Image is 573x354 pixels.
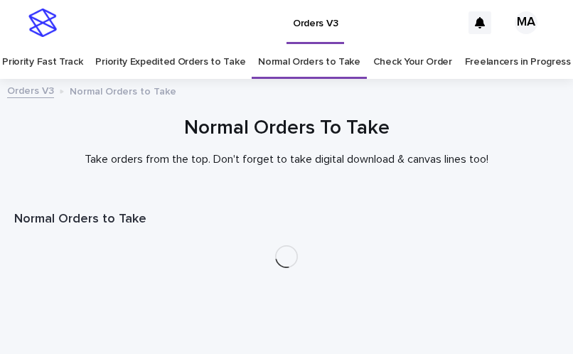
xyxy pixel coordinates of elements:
[373,45,452,79] a: Check Your Order
[258,45,360,79] a: Normal Orders to Take
[70,82,176,98] p: Normal Orders to Take
[14,211,559,228] h1: Normal Orders to Take
[515,11,537,34] div: MA
[14,115,559,141] h1: Normal Orders To Take
[28,9,57,37] img: stacker-logo-s-only.png
[95,45,245,79] a: Priority Expedited Orders to Take
[14,153,559,166] p: Take orders from the top. Don't forget to take digital download & canvas lines too!
[465,45,571,79] a: Freelancers in Progress
[7,82,54,98] a: Orders V3
[2,45,82,79] a: Priority Fast Track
